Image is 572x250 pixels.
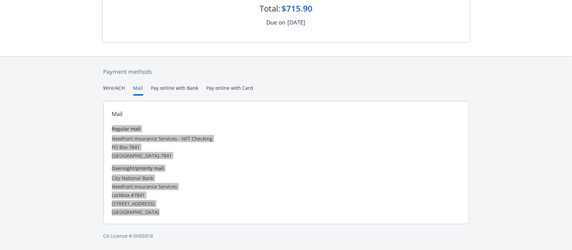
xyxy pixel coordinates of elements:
div: Mail [112,110,123,118]
div: CA License # 0H55918 [103,232,469,239]
button: Wire/ACH [103,84,125,96]
div: City National Bank [112,174,460,182]
button: Mail [133,84,143,96]
div: Lockbox #7841 [112,191,460,199]
div: Newfront Insurance Services - NFT Checking [112,135,460,142]
button: Pay online with Card [207,84,253,96]
div: Newfront Insurance Services [112,183,460,190]
div: PO Box 7841 [112,144,460,151]
div: [GEOGRAPHIC_DATA] [112,209,460,216]
div: [GEOGRAPHIC_DATA]-7841 [112,152,460,159]
div: Due on [267,18,286,27]
div: Overnight/priority mail [112,165,460,172]
div: $715.90 [282,3,312,14]
div: [STREET_ADDRESS] [112,200,460,207]
div: [DATE] [288,18,306,27]
div: Payment methods [103,67,469,76]
button: Pay online with Bank [151,84,198,96]
div: Total: [260,3,280,14]
div: Regular mail [112,125,460,132]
